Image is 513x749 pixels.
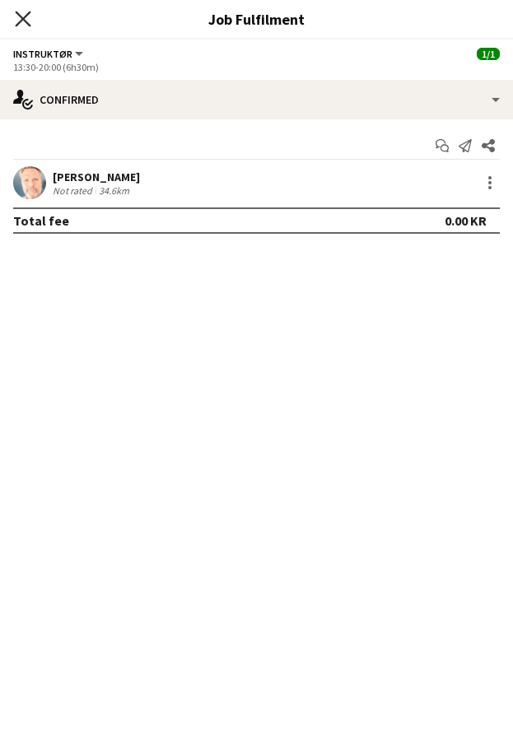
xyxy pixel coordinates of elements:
[96,184,133,197] div: 34.6km
[13,212,69,229] div: Total fee
[53,184,96,197] div: Not rated
[445,212,487,229] div: 0.00 KR
[13,61,500,73] div: 13:30-20:00 (6h30m)
[53,170,140,184] div: [PERSON_NAME]
[13,48,86,60] button: Instruktør
[477,48,500,60] span: 1/1
[13,48,72,60] span: Instruktør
